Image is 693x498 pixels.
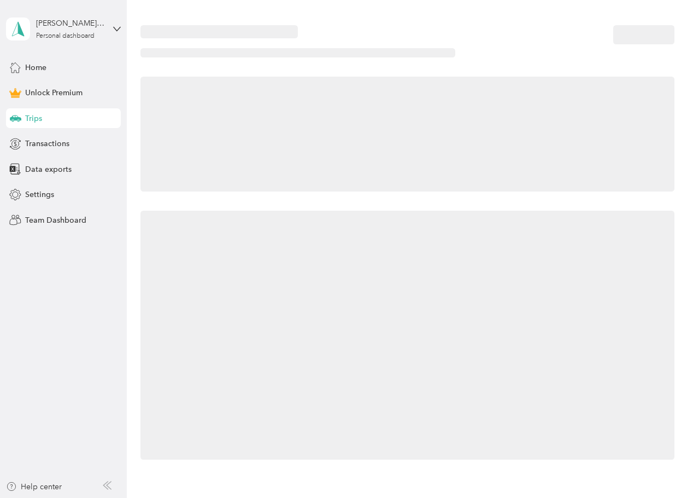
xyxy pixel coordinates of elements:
span: Transactions [25,138,69,149]
div: Personal dashboard [36,33,95,39]
span: Home [25,62,46,73]
span: Team Dashboard [25,215,86,226]
button: Help center [6,481,62,493]
span: Trips [25,113,42,124]
span: Unlock Premium [25,87,83,99]
div: [PERSON_NAME][EMAIL_ADDRESS][DOMAIN_NAME] [36,18,104,29]
span: Data exports [25,164,72,175]
span: Settings [25,189,54,200]
iframe: Everlance-gr Chat Button Frame [632,437,693,498]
